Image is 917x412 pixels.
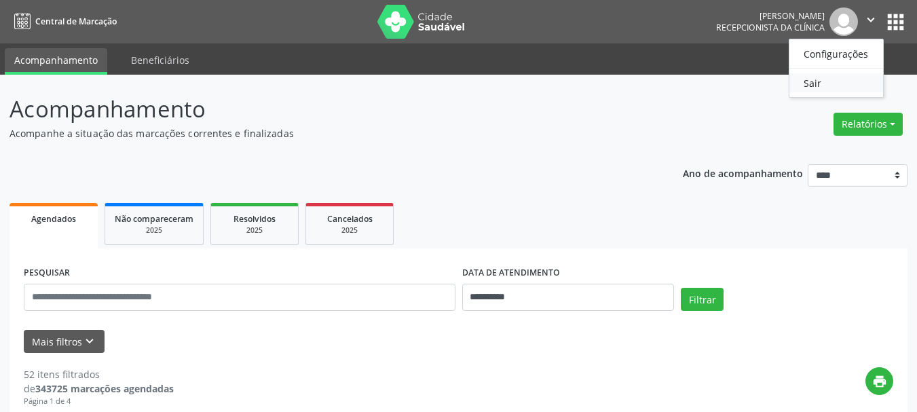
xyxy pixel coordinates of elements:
strong: 343725 marcações agendadas [35,382,174,395]
a: Central de Marcação [10,10,117,33]
p: Acompanhe a situação das marcações correntes e finalizadas [10,126,638,141]
span: Não compareceram [115,213,193,225]
ul:  [789,39,884,98]
div: 2025 [316,225,383,236]
a: Beneficiários [121,48,199,72]
span: Resolvidos [233,213,276,225]
button: Filtrar [681,288,724,311]
span: Cancelados [327,213,373,225]
button: Relatórios [834,113,903,136]
div: [PERSON_NAME] [716,10,825,22]
button: Mais filtroskeyboard_arrow_down [24,330,105,354]
div: 2025 [221,225,288,236]
a: Acompanhamento [5,48,107,75]
p: Acompanhamento [10,92,638,126]
div: Página 1 de 4 [24,396,174,407]
div: de [24,381,174,396]
button: apps [884,10,907,34]
label: DATA DE ATENDIMENTO [462,263,560,284]
a: Sair [789,73,883,92]
i:  [863,12,878,27]
i: keyboard_arrow_down [82,334,97,349]
span: Central de Marcação [35,16,117,27]
div: 2025 [115,225,193,236]
span: Recepcionista da clínica [716,22,825,33]
p: Ano de acompanhamento [683,164,803,181]
label: PESQUISAR [24,263,70,284]
button: print [865,367,893,395]
img: img [829,7,858,36]
a: Configurações [789,44,883,63]
span: Agendados [31,213,76,225]
button:  [858,7,884,36]
i: print [872,374,887,389]
div: 52 itens filtrados [24,367,174,381]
